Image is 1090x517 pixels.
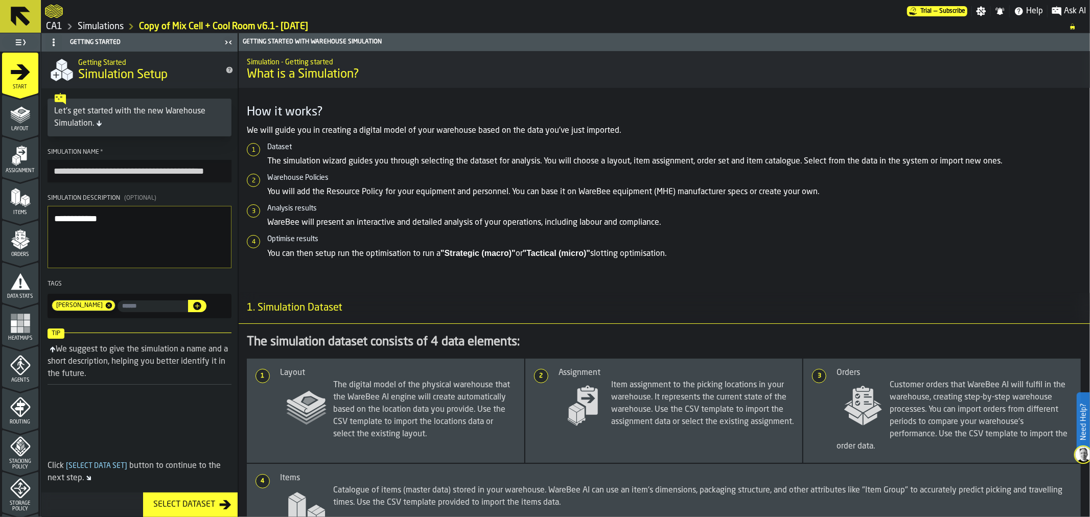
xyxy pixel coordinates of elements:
[48,195,120,201] span: Simulation Description
[2,35,38,50] label: button-toggle-Toggle Full Menu
[440,249,516,257] strong: "Strategic (macro)"
[54,105,225,130] div: Let's get started with the new Warehouse Simulation.
[1048,5,1090,17] label: button-toggle-Ask AI
[78,21,124,32] a: link-to-/wh/i/76e2a128-1b54-4d66-80d4-05ae4c277723
[2,210,38,216] span: Items
[972,6,990,16] label: button-toggle-Settings
[280,472,1073,484] div: Items
[280,367,516,379] div: Layout
[267,143,1082,151] h6: Dataset
[1078,393,1089,451] label: Need Help?
[239,51,1090,88] div: title-What is a Simulation?
[48,149,231,182] label: button-toolbar-Simulation Name
[241,38,1088,45] div: Getting Started with Warehouse Simulation
[2,178,38,219] li: menu Items
[48,460,231,484] div: Click button to continue to the next step.
[48,345,228,378] div: We suggest to give the simulation a name and a short description, helping you better identify it ...
[2,336,38,341] span: Heatmaps
[1064,5,1086,17] span: Ask AI
[1026,5,1043,17] span: Help
[2,304,38,345] li: menu Heatmaps
[1010,5,1047,17] label: button-toggle-Help
[247,334,1082,350] div: The simulation dataset consists of 4 data elements:
[239,301,342,315] span: 1. Simulation Dataset
[43,34,221,51] div: Getting Started
[149,499,219,511] div: Select Dataset
[48,206,231,268] textarea: Simulation Description(Optional)
[2,252,38,257] span: Orders
[535,372,547,380] span: 2
[280,379,516,440] span: The digital model of the physical warehouse that the WareBee AI engine will create automatically ...
[837,379,1073,453] span: Customer orders that WareBee AI will fulfil in the warehouse, creating step-by-step warehouse pro...
[45,20,1086,33] nav: Breadcrumb
[2,136,38,177] li: menu Assignment
[907,6,967,16] a: link-to-/wh/i/76e2a128-1b54-4d66-80d4-05ae4c277723/pricing/
[124,195,156,201] span: (Optional)
[267,174,1082,182] h6: Warehouse Policies
[125,462,127,469] span: ]
[247,104,1082,121] h3: How it works?
[2,459,38,470] span: Stacking Policy
[118,300,188,312] label: input-value-
[239,293,1090,324] h3: title-section-1. Simulation Dataset
[2,53,38,93] li: menu Start
[2,95,38,135] li: menu Layout
[837,367,1073,379] div: Orders
[2,126,38,132] span: Layout
[267,217,1082,229] p: WareBee will present an interactive and detailed analysis of your operations, including labour an...
[2,501,38,512] span: Storage Policy
[45,2,63,20] a: logo-header
[100,149,103,156] span: Required
[143,492,238,517] button: button-Select Dataset
[2,378,38,383] span: Agents
[934,8,937,15] span: —
[64,462,129,469] span: Select Data Set
[2,294,38,299] span: Data Stats
[2,262,38,303] li: menu Data Stats
[559,367,795,379] div: Assignment
[267,204,1082,213] h6: Analysis results
[267,235,1082,243] h6: Optimise results
[559,379,795,432] span: Item assignment to the picking locations in your warehouse. It represents the current state of th...
[41,52,238,88] div: title-Simulation Setup
[907,6,967,16] div: Menu Subscription
[52,302,105,309] span: Gregg
[188,300,206,312] button: button-
[48,149,231,156] div: Simulation Name
[221,36,236,49] label: button-toggle-Close me
[2,419,38,425] span: Routing
[2,168,38,174] span: Assignment
[48,281,62,287] span: Tags
[78,67,168,83] span: Simulation Setup
[2,472,38,512] li: menu Storage Policy
[105,301,115,310] span: Remove tag
[2,346,38,387] li: menu Agents
[523,249,590,257] strong: "Tactical (micro)"
[118,300,188,312] input: input-value- input-value-
[2,430,38,471] li: menu Stacking Policy
[247,125,1082,137] p: We will guide you in creating a digital model of your warehouse based on the data you've just imp...
[2,220,38,261] li: menu Orders
[239,33,1090,51] header: Getting Started with Warehouse Simulation
[139,21,308,32] a: link-to-/wh/i/76e2a128-1b54-4d66-80d4-05ae4c277723/simulations/736ba851-ab32-4f55-acff-bfdba0928cd0
[78,57,217,67] h2: Sub Title
[46,21,62,32] a: link-to-/wh/i/76e2a128-1b54-4d66-80d4-05ae4c277723
[2,84,38,90] span: Start
[813,372,825,380] span: 3
[2,388,38,429] li: menu Routing
[267,247,1082,260] p: You can then setup run the optimisation to run a or slotting optimisation.
[991,6,1009,16] label: button-toggle-Notifications
[267,155,1082,168] p: The simulation wizard guides you through selecting the dataset for analysis. You will choose a la...
[267,186,1082,198] p: You will add the Resource Policy for your equipment and personnel. You can base it on WareBee equ...
[48,160,231,182] input: button-toolbar-Simulation Name
[247,56,1082,66] h2: Sub Title
[257,478,269,485] span: 4
[920,8,932,15] span: Trial
[257,372,269,380] span: 1
[48,328,64,339] span: Tip
[247,66,1082,83] span: What is a Simulation?
[939,8,965,15] span: Subscribe
[66,462,68,469] span: [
